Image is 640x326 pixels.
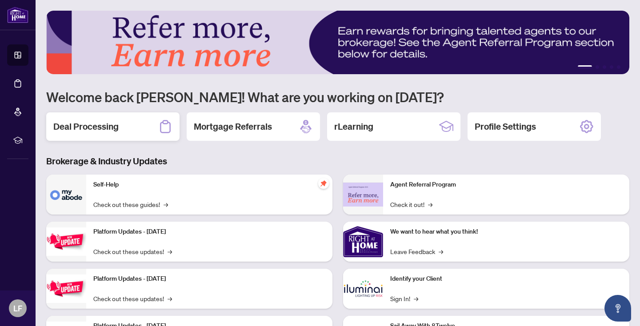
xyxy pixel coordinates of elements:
[46,227,86,255] img: Platform Updates - July 21, 2025
[168,246,172,256] span: →
[93,246,172,256] a: Check out these updates!→
[428,199,432,209] span: →
[93,199,168,209] a: Check out these guides!→
[603,65,606,69] button: 3
[7,7,28,23] img: logo
[475,120,536,133] h2: Profile Settings
[390,246,443,256] a: Leave Feedback→
[604,295,631,322] button: Open asap
[93,294,172,303] a: Check out these updates!→
[617,65,620,69] button: 5
[596,65,599,69] button: 2
[343,269,383,309] img: Identify your Client
[194,120,272,133] h2: Mortgage Referrals
[13,302,22,314] span: LF
[318,178,329,189] span: pushpin
[578,65,592,69] button: 1
[390,274,622,284] p: Identify your Client
[46,274,86,302] img: Platform Updates - July 8, 2025
[390,180,622,190] p: Agent Referral Program
[93,274,325,284] p: Platform Updates - [DATE]
[93,227,325,237] p: Platform Updates - [DATE]
[390,227,622,237] p: We want to hear what you think!
[390,294,418,303] a: Sign In!→
[46,11,629,74] img: Slide 0
[46,155,629,167] h3: Brokerage & Industry Updates
[46,175,86,215] img: Self-Help
[343,183,383,207] img: Agent Referral Program
[610,65,613,69] button: 4
[439,246,443,256] span: →
[168,294,172,303] span: →
[390,199,432,209] a: Check it out!→
[164,199,168,209] span: →
[414,294,418,303] span: →
[93,180,325,190] p: Self-Help
[334,120,373,133] h2: rLearning
[343,222,383,262] img: We want to hear what you think!
[46,88,629,105] h1: Welcome back [PERSON_NAME]! What are you working on [DATE]?
[53,120,119,133] h2: Deal Processing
